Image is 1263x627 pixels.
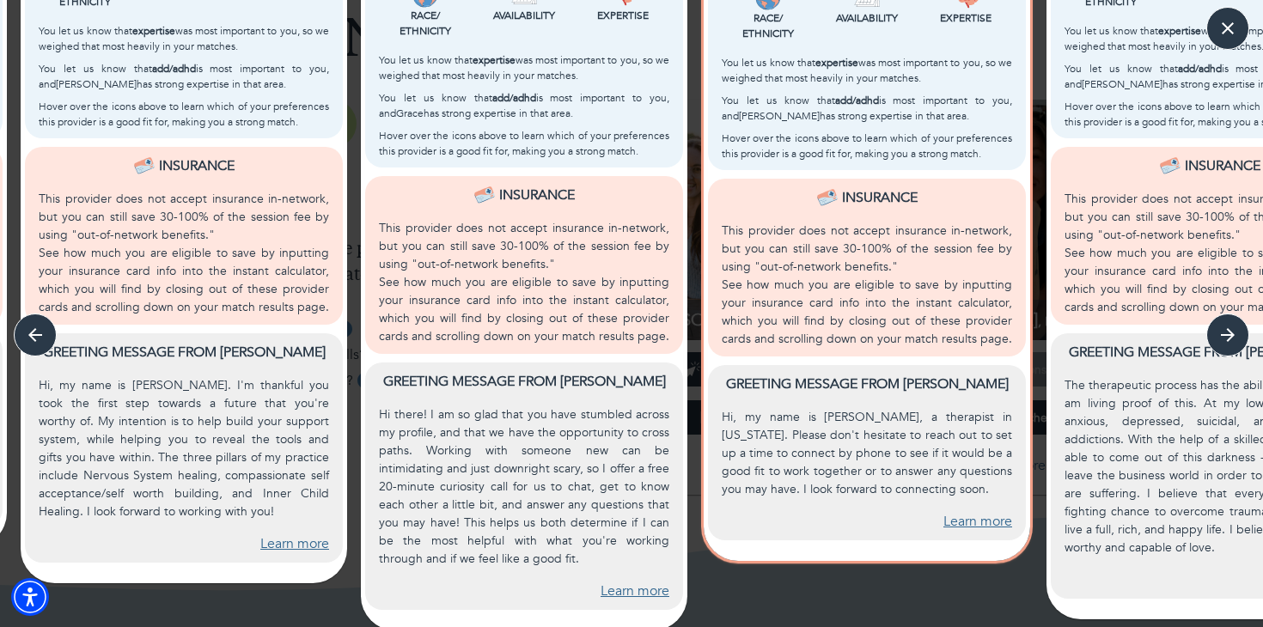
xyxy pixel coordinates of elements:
p: Expertise [577,8,669,23]
p: Insurance [842,187,918,208]
p: Expertise [920,10,1012,26]
p: Hover over the icons above to learn which of your preferences this provider is a good fit for, ma... [722,131,1012,161]
p: See how much you are eligible to save by inputting your insurance card info into the instant calc... [722,276,1012,348]
b: add/adhd [152,62,196,76]
p: This provider does not accept insurance in-network, but you can still save 30-100% of the session... [39,190,329,244]
p: Hi, my name is [PERSON_NAME]. I'm thankful you took the first step towards a future that you're w... [39,376,329,520]
p: See how much you are eligible to save by inputting your insurance card info into the instant calc... [379,273,669,345]
b: add/adhd [835,94,879,107]
b: expertise [1158,24,1201,38]
p: You let us know that was most important to you, so we weighed that most heavily in your matches. [379,52,669,83]
p: You let us know that was most important to you, so we weighed that most heavily in your matches. [39,23,329,54]
p: Hover over the icons above to learn which of your preferences this provider is a good fit for, ma... [39,99,329,130]
p: See how much you are eligible to save by inputting your insurance card info into the instant calc... [39,244,329,316]
p: Greeting message from [PERSON_NAME] [722,374,1012,394]
a: Learn more [260,534,329,554]
p: Race/ Ethnicity [722,10,814,41]
p: You let us know that was most important to you, so we weighed that most heavily in your matches. [722,55,1012,86]
b: add/adhd [492,91,536,105]
p: Availability [478,8,570,23]
b: expertise [473,53,516,67]
p: You let us know that is most important to you, and [PERSON_NAME] has strong expertise in that area. [722,93,1012,124]
p: Availability [821,10,912,26]
p: Hi, my name is [PERSON_NAME], a therapist in [US_STATE]. Please don't hesitate to reach out to se... [722,408,1012,498]
p: Race/ Ethnicity [379,8,471,39]
a: Learn more [943,512,1012,532]
b: expertise [815,56,858,70]
p: Insurance [499,185,575,205]
p: This provider does not accept insurance in-network, but you can still save 30-100% of the session... [722,222,1012,276]
p: This provider does not accept insurance in-network, but you can still save 30-100% of the session... [379,219,669,273]
a: Learn more [601,581,669,601]
p: Insurance [1185,155,1260,176]
p: You let us know that is most important to you, and [PERSON_NAME] has strong expertise in that area. [39,61,329,92]
div: Accessibility Menu [11,578,49,616]
p: Hover over the icons above to learn which of your preferences this provider is a good fit for, ma... [379,128,669,159]
p: Hi there! I am so glad that you have stumbled across my profile, and that we have the opportunity... [379,405,669,568]
p: Insurance [159,155,235,176]
p: You let us know that is most important to you, and Grace has strong expertise in that area. [379,90,669,121]
p: Greeting message from [PERSON_NAME] [39,342,329,362]
b: add/adhd [1178,62,1222,76]
p: Greeting message from [PERSON_NAME] [379,371,669,392]
b: expertise [132,24,175,38]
